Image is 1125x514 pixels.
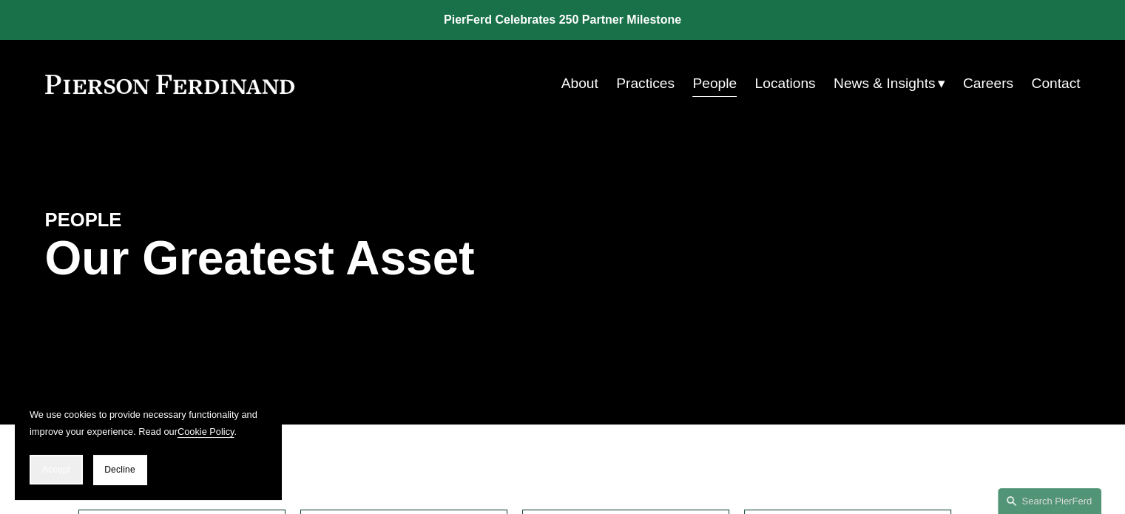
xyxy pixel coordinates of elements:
[45,231,735,285] h1: Our Greatest Asset
[178,426,234,437] a: Cookie Policy
[93,455,146,484] button: Decline
[15,391,281,499] section: Cookie banner
[30,455,83,484] button: Accept
[30,406,266,440] p: We use cookies to provide necessary functionality and improve your experience. Read our .
[42,464,70,475] span: Accept
[561,70,598,98] a: About
[834,70,945,98] a: folder dropdown
[754,70,815,98] a: Locations
[1031,70,1080,98] a: Contact
[45,208,304,231] h4: PEOPLE
[963,70,1013,98] a: Careers
[692,70,737,98] a: People
[104,464,135,475] span: Decline
[998,488,1101,514] a: Search this site
[834,71,936,97] span: News & Insights
[616,70,675,98] a: Practices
